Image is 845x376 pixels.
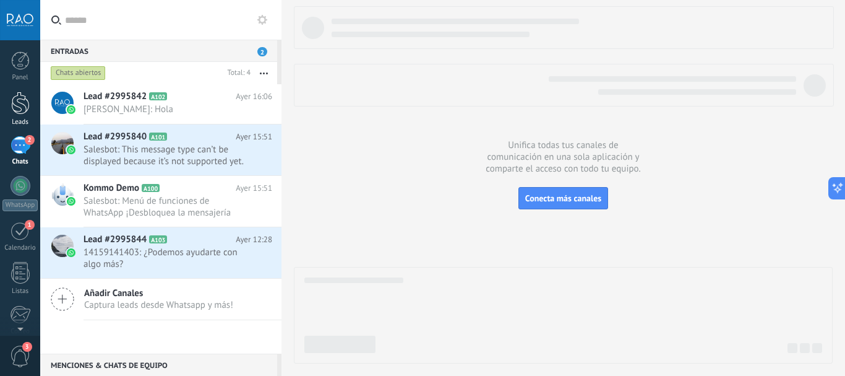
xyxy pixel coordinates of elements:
span: 1 [25,220,35,230]
div: Panel [2,74,38,82]
img: waba.svg [67,248,75,257]
img: waba.svg [67,197,75,206]
div: Total: 4 [223,67,251,79]
span: 3 [22,342,32,352]
div: Chats abiertos [51,66,106,81]
span: Ayer 15:51 [236,182,272,195]
div: Listas [2,287,38,295]
span: A101 [149,133,167,141]
span: 2 [25,135,35,145]
span: A100 [142,184,160,192]
a: Kommo Demo A100 Ayer 15:51 Salesbot: Menú de funciones de WhatsApp ¡Desbloquea la mensajería mejo... [40,176,281,227]
button: Conecta más canales [518,187,608,209]
div: Entradas [40,40,277,62]
span: Lead #2995844 [84,234,147,246]
a: Lead #2995844 A103 Ayer 12:28 14159141403: ¿Podemos ayudarte con algo más? [40,227,281,278]
span: Ayer 15:51 [236,131,272,143]
span: Conecta más canales [525,193,601,204]
div: Calendario [2,244,38,252]
div: Leads [2,118,38,126]
button: Más [251,62,277,84]
span: Ayer 16:06 [236,90,272,103]
div: Menciones & Chats de equipo [40,354,277,376]
span: Salesbot: Menú de funciones de WhatsApp ¡Desbloquea la mensajería mejorada en WhatsApp! Haz clic ... [84,195,249,219]
span: Lead #2995842 [84,90,147,103]
div: Chats [2,158,38,166]
span: 14159141403: ¿Podemos ayudarte con algo más? [84,247,249,270]
a: Lead #2995842 A102 Ayer 16:06 [PERSON_NAME]: Hola [40,84,281,124]
span: Salesbot: This message type can’t be displayed because it’s not supported yet. [84,144,249,167]
span: Ayer 12:28 [236,234,272,246]
div: WhatsApp [2,199,38,211]
img: waba.svg [67,105,75,114]
span: Kommo Demo [84,182,139,195]
span: Captura leads desde Whatsapp y más! [84,299,233,311]
a: Lead #2995840 A101 Ayer 15:51 Salesbot: This message type can’t be displayed because it’s not sup... [40,125,281,175]
span: [PERSON_NAME]: Hola [84,103,249,115]
img: waba.svg [67,146,75,154]
span: Añadir Canales [84,287,233,299]
span: Lead #2995840 [84,131,147,143]
span: A103 [149,235,167,243]
span: A102 [149,92,167,100]
span: 2 [257,47,267,56]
